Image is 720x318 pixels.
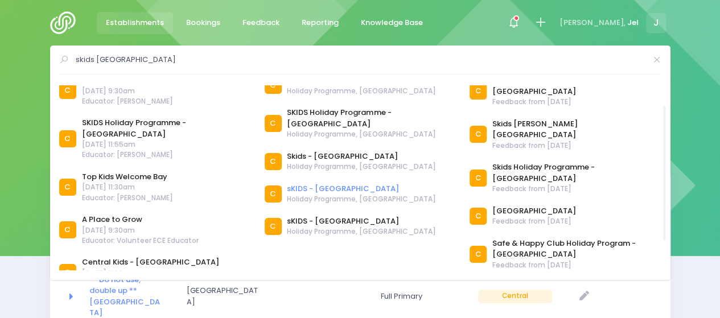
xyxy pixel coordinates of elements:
[287,129,455,139] span: Holiday Programme, [GEOGRAPHIC_DATA]
[82,225,199,236] span: [DATE] 9:30am
[478,290,552,303] span: Central
[381,291,455,302] span: Full Primary
[470,126,487,143] div: C
[265,153,282,170] div: C
[492,118,661,141] a: Skids [PERSON_NAME][GEOGRAPHIC_DATA]
[82,171,173,183] a: Top Kids Welcome Bay
[265,115,282,132] div: C
[287,226,435,237] span: Holiday Programme, [GEOGRAPHIC_DATA]
[287,183,435,195] a: sKIDS - [GEOGRAPHIC_DATA]
[470,246,487,263] div: C
[492,260,661,270] span: Feedback from [DATE]
[492,141,661,151] span: Feedback from [DATE]
[287,107,455,129] a: SKIDS Holiday Programme - [GEOGRAPHIC_DATA]
[627,17,639,28] span: Jel
[177,12,230,34] a: Bookings
[187,285,261,307] span: [GEOGRAPHIC_DATA]
[106,17,164,28] span: Establishments
[559,17,626,28] span: [PERSON_NAME],
[492,216,576,226] span: Feedback from [DATE]
[82,96,173,106] span: Educator: [PERSON_NAME]
[287,151,435,162] a: Skids - [GEOGRAPHIC_DATA]
[492,162,661,184] a: Skids Holiday Programme - [GEOGRAPHIC_DATA]
[287,216,435,227] a: sKIDS - [GEOGRAPHIC_DATA]
[470,82,487,100] div: C
[575,287,594,306] a: Edit
[492,75,661,97] a: SKIDS Holiday Programme - [GEOGRAPHIC_DATA]
[470,208,487,225] div: C
[82,214,199,225] a: A Place to Grow
[50,11,83,34] img: Logo
[186,17,220,28] span: Bookings
[492,205,576,217] a: [GEOGRAPHIC_DATA]
[492,97,661,107] span: Feedback from [DATE]
[82,257,219,268] a: Central Kids - [GEOGRAPHIC_DATA]
[293,12,348,34] a: Reporting
[265,77,282,94] div: C
[82,268,219,278] span: [DATE] 11:30am
[97,12,174,34] a: Establishments
[470,170,487,187] div: C
[59,179,76,196] div: C
[265,185,282,203] div: C
[59,82,76,99] div: C
[76,51,645,68] input: Search for anything (like establishments, bookings, or feedback)
[59,264,76,281] div: C
[242,17,279,28] span: Feedback
[82,193,173,203] span: Educator: [PERSON_NAME]
[302,17,339,28] span: Reporting
[361,17,423,28] span: Knowledge Base
[287,86,435,96] span: Holiday Programme, [GEOGRAPHIC_DATA]
[82,150,250,160] span: Educator: [PERSON_NAME]
[59,221,76,238] div: C
[82,139,250,150] span: [DATE] 11:55am
[82,117,250,139] a: SKIDS Holiday Programme - [GEOGRAPHIC_DATA]
[492,184,661,194] span: Feedback from [DATE]
[492,238,661,260] a: Safe & Happy Club Holiday Program - [GEOGRAPHIC_DATA]
[233,12,289,34] a: Feedback
[82,86,173,96] span: [DATE] 9:30am
[59,130,76,147] div: C
[82,236,199,246] span: Educator: Volunteer ECE Educator
[265,218,282,235] div: C
[82,182,173,192] span: [DATE] 11:30am
[646,13,666,33] span: J
[287,162,435,172] span: Holiday Programme, [GEOGRAPHIC_DATA]
[352,12,433,34] a: Knowledge Base
[287,194,435,204] span: Holiday Programme, [GEOGRAPHIC_DATA]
